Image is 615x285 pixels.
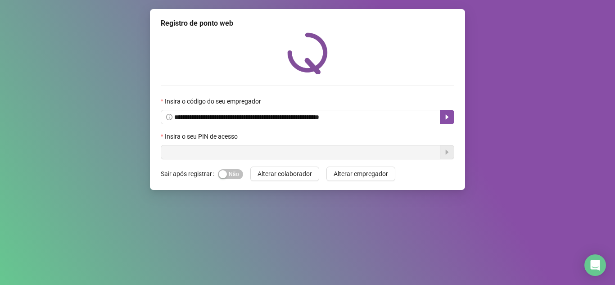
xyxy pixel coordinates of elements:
label: Sair após registrar [161,167,218,181]
button: Alterar empregador [326,167,395,181]
span: caret-right [443,113,451,121]
label: Insira o código do seu empregador [161,96,267,106]
span: Alterar colaborador [258,169,312,179]
label: Insira o seu PIN de acesso [161,131,244,141]
span: Alterar empregador [334,169,388,179]
div: Open Intercom Messenger [584,254,606,276]
div: Registro de ponto web [161,18,454,29]
img: QRPoint [287,32,328,74]
span: info-circle [166,114,172,120]
button: Alterar colaborador [250,167,319,181]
